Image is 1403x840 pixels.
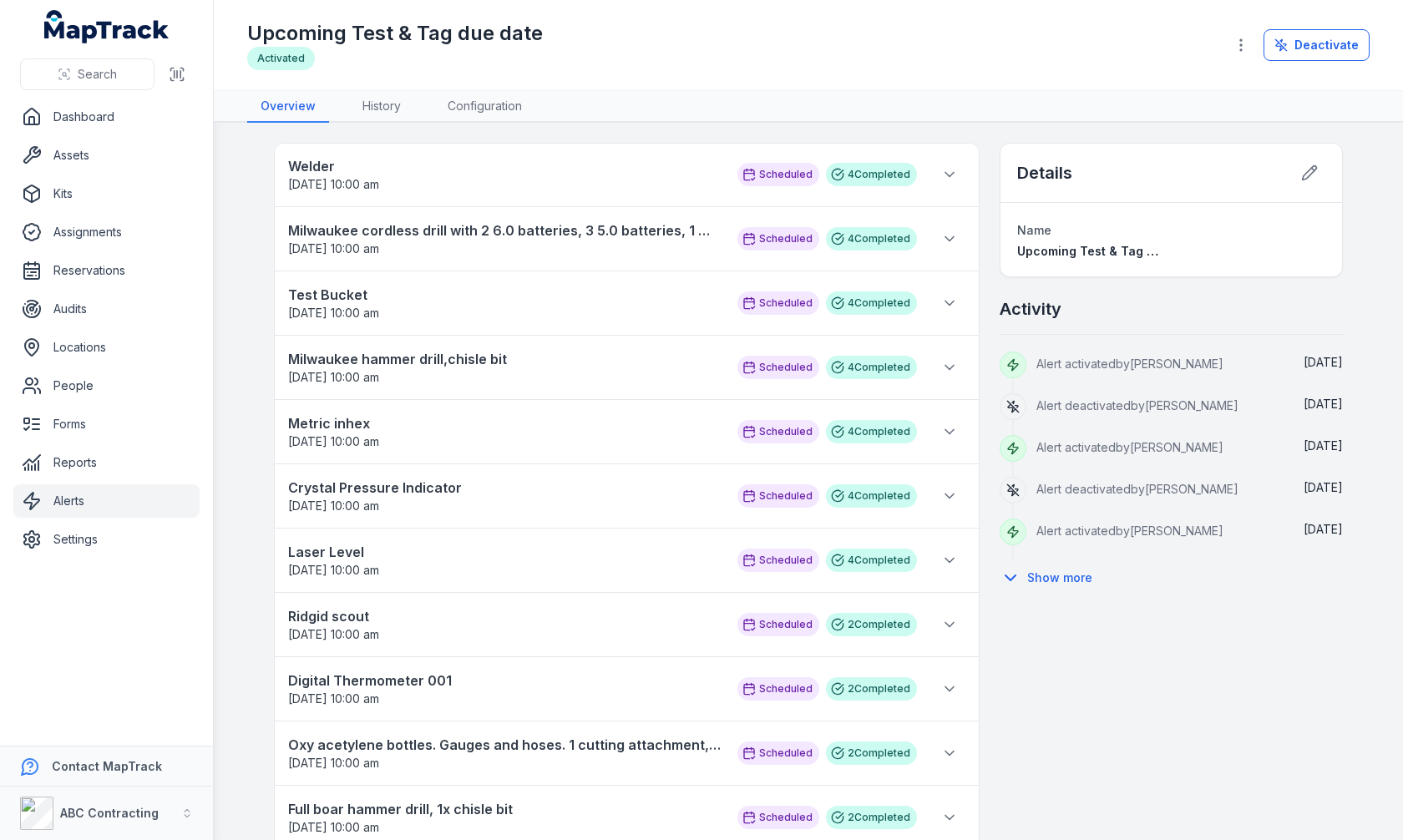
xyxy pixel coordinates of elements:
[826,677,917,701] div: 2 Completed
[737,420,819,443] div: Scheduled
[13,292,200,326] a: Audits
[1036,524,1223,538] span: Alert activated by [PERSON_NAME]
[13,215,200,249] a: Assignments
[826,291,917,315] div: 4 Completed
[288,241,379,256] span: [DATE] 10:00 am
[826,741,917,765] div: 2 Completed
[1304,480,1343,494] span: [DATE]
[288,285,721,305] strong: Test Bucket
[288,563,379,577] time: 05/09/2025, 10:00:00 am
[288,285,721,321] a: Test Bucket[DATE] 10:00 am
[288,177,379,191] span: [DATE] 10:00 am
[826,806,917,829] div: 2 Completed
[826,420,917,443] div: 4 Completed
[1036,398,1238,412] span: Alert deactivated by [PERSON_NAME]
[288,691,379,706] time: 04/09/2025, 10:00:00 am
[60,806,159,820] strong: ABC Contracting
[288,670,721,691] strong: Digital Thermometer 001
[737,741,819,765] div: Scheduled
[13,331,200,364] a: Locations
[1036,440,1223,454] span: Alert activated by [PERSON_NAME]
[737,227,819,250] div: Scheduled
[1017,223,1051,237] span: Name
[1000,297,1061,321] h2: Activity
[78,66,117,83] span: Search
[52,759,162,773] strong: Contact MapTrack
[1304,522,1343,536] span: [DATE]
[13,100,200,134] a: Dashboard
[1304,522,1343,536] time: 12/08/2025, 10:39:23 am
[288,542,721,579] a: Laser Level[DATE] 10:00 am
[288,670,721,707] a: Digital Thermometer 001[DATE] 10:00 am
[288,478,721,514] a: Crystal Pressure Indicator[DATE] 10:00 am
[288,756,379,770] span: [DATE] 10:00 am
[288,413,721,450] a: Metric inhex[DATE] 10:00 am
[737,806,819,829] div: Scheduled
[13,407,200,441] a: Forms
[13,446,200,479] a: Reports
[288,306,379,320] span: [DATE] 10:00 am
[13,139,200,172] a: Assets
[288,498,379,513] span: [DATE] 10:00 am
[288,413,721,433] strong: Metric inhex
[20,58,154,90] button: Search
[1036,482,1238,496] span: Alert deactivated by [PERSON_NAME]
[1000,560,1103,595] button: Show more
[288,735,721,772] a: Oxy acetylene bottles. Gauges and hoses. 1 cutting attachment, 3 cutting tips, 3 welding tips, 1 ...
[288,820,379,834] span: [DATE] 10:00 am
[1304,397,1343,411] time: 29/08/2025, 11:01:58 am
[13,254,200,287] a: Reservations
[737,291,819,315] div: Scheduled
[288,349,721,386] a: Milwaukee hammer drill,chisle bit[DATE] 10:00 am
[288,735,721,755] strong: Oxy acetylene bottles. Gauges and hoses. 1 cutting attachment, 3 cutting tips, 3 welding tips, 1 ...
[288,799,721,819] strong: Full boar hammer drill, 1x chisle bit
[737,356,819,379] div: Scheduled
[288,156,721,176] strong: Welder
[288,542,721,562] strong: Laser Level
[13,177,200,210] a: Kits
[288,498,379,513] time: 05/09/2025, 10:00:00 am
[1264,29,1370,61] button: Deactivate
[1304,355,1343,369] span: [DATE]
[288,563,379,577] span: [DATE] 10:00 am
[737,549,819,572] div: Scheduled
[288,478,721,498] strong: Crystal Pressure Indicator
[349,91,414,123] a: History
[288,241,379,256] time: 05/09/2025, 10:00:00 am
[826,484,917,508] div: 4 Completed
[288,799,721,836] a: Full boar hammer drill, 1x chisle bit[DATE] 10:00 am
[44,10,170,43] a: MapTrack
[1304,397,1343,411] span: [DATE]
[288,370,379,384] span: [DATE] 10:00 am
[288,306,379,320] time: 05/09/2025, 10:00:00 am
[288,434,379,448] time: 05/09/2025, 10:00:00 am
[737,484,819,508] div: Scheduled
[288,820,379,834] time: 04/09/2025, 10:00:00 am
[1304,438,1343,453] span: [DATE]
[1017,161,1072,185] h2: Details
[288,627,379,641] time: 04/09/2025, 10:00:00 am
[826,356,917,379] div: 4 Completed
[1017,244,1199,258] span: Upcoming Test & Tag due date
[826,163,917,186] div: 4 Completed
[13,484,200,518] a: Alerts
[288,370,379,384] time: 05/09/2025, 10:00:00 am
[288,156,721,193] a: Welder[DATE] 10:00 am
[13,523,200,556] a: Settings
[288,177,379,191] time: 05/09/2025, 10:00:00 am
[247,47,315,70] div: Activated
[288,756,379,770] time: 04/09/2025, 10:00:00 am
[434,91,535,123] a: Configuration
[1304,480,1343,494] time: 18/08/2025, 10:59:57 am
[1036,357,1223,371] span: Alert activated by [PERSON_NAME]
[288,349,721,369] strong: Milwaukee hammer drill,chisle bit
[737,163,819,186] div: Scheduled
[1304,438,1343,453] time: 18/08/2025, 11:00:00 am
[1304,355,1343,369] time: 29/08/2025, 11:02:06 am
[288,220,721,257] a: Milwaukee cordless drill with 2 6.0 batteries, 3 5.0 batteries, 1 M12 battery and 1 dual charger[...
[247,91,329,123] a: Overview
[13,369,200,402] a: People
[247,20,543,47] h1: Upcoming Test & Tag due date
[288,220,721,240] strong: Milwaukee cordless drill with 2 6.0 batteries, 3 5.0 batteries, 1 M12 battery and 1 dual charger
[288,606,721,643] a: Ridgid scout[DATE] 10:00 am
